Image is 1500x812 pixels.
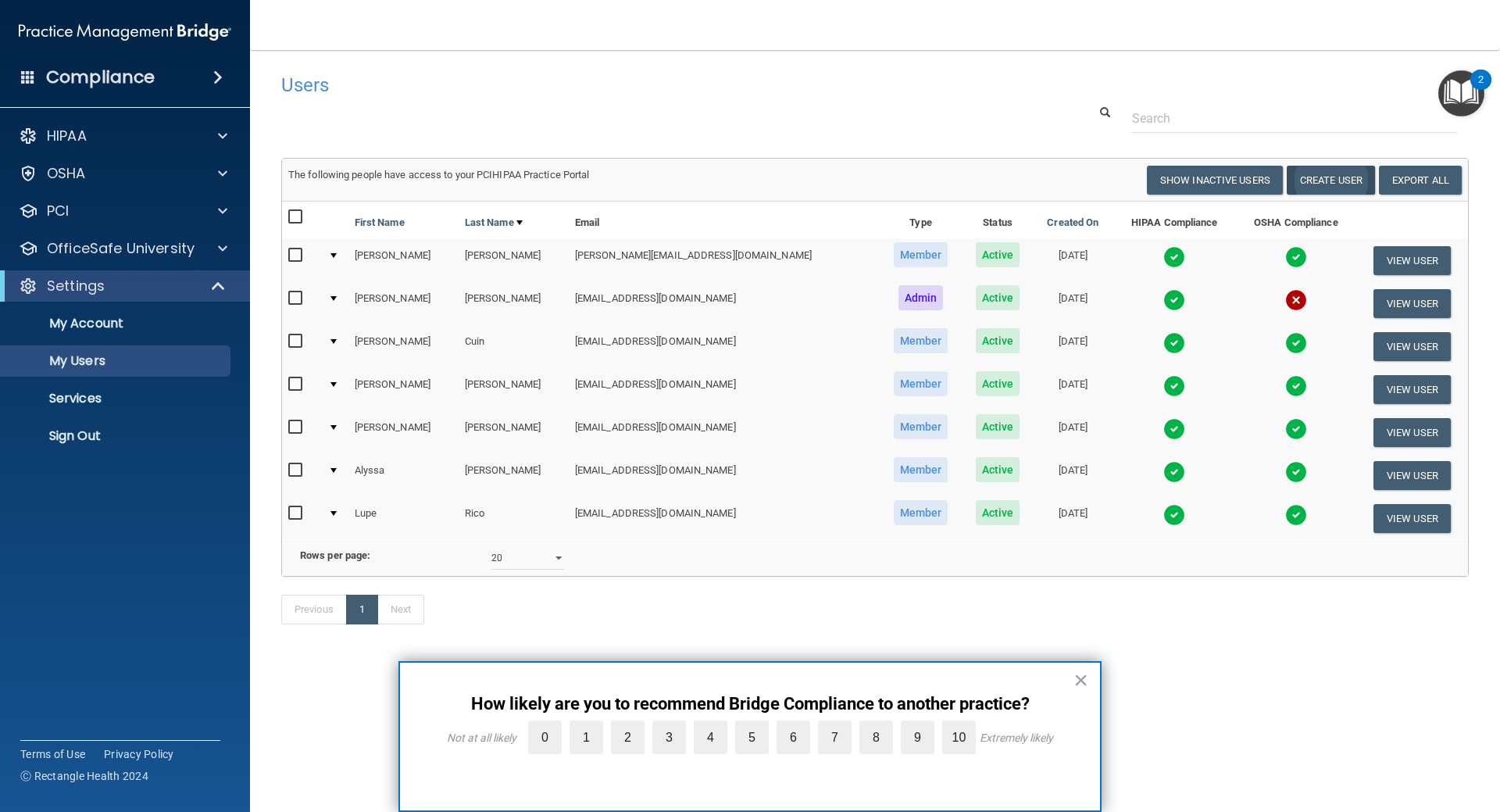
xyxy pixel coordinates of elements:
[348,325,459,368] td: [PERSON_NAME]
[1147,166,1283,195] button: Show Inactive Users
[1373,461,1451,490] button: View User
[1285,504,1307,526] img: tick.e7d51cea.svg
[1047,213,1098,232] a: Created On
[1438,70,1484,116] button: Open Resource Center, 2 new notifications
[569,454,879,497] td: [EMAIL_ADDRESS][DOMAIN_NAME]
[447,732,516,744] div: Not at all likely
[1285,289,1307,311] img: cross.ca9f0e7f.svg
[1163,375,1185,397] img: tick.e7d51cea.svg
[1112,202,1236,239] th: HIPAA Compliance
[976,242,1020,267] span: Active
[777,721,810,754] label: 6
[459,282,569,325] td: [PERSON_NAME]
[942,721,976,754] label: 10
[1285,332,1307,354] img: tick.e7d51cea.svg
[1163,418,1185,440] img: tick.e7d51cea.svg
[859,721,893,754] label: 8
[894,371,948,396] span: Member
[1163,461,1185,483] img: tick.e7d51cea.svg
[20,768,148,784] span: Ⓒ Rectangle Health 2024
[348,454,459,497] td: Alyssa
[569,368,879,411] td: [EMAIL_ADDRESS][DOMAIN_NAME]
[1373,246,1451,275] button: View User
[1033,411,1112,454] td: [DATE]
[980,732,1053,744] div: Extremely likely
[894,242,948,267] span: Member
[1373,418,1451,447] button: View User
[1236,202,1356,239] th: OSHA Compliance
[894,414,948,439] span: Member
[569,497,879,539] td: [EMAIL_ADDRESS][DOMAIN_NAME]
[898,285,944,310] span: Admin
[569,411,879,454] td: [EMAIL_ADDRESS][DOMAIN_NAME]
[348,282,459,325] td: [PERSON_NAME]
[20,746,85,762] a: Terms of Use
[976,457,1020,482] span: Active
[377,595,424,624] a: Next
[281,75,964,95] h4: Users
[1073,667,1088,692] button: Close
[1163,332,1185,354] img: tick.e7d51cea.svg
[611,721,645,754] label: 2
[47,277,105,295] p: Settings
[431,694,1069,714] p: How likely are you to recommend Bridge Compliance to another practice?
[346,595,378,624] a: 1
[735,721,769,754] label: 5
[1033,497,1112,539] td: [DATE]
[879,202,962,239] th: Type
[1033,454,1112,497] td: [DATE]
[569,239,879,282] td: [PERSON_NAME][EMAIL_ADDRESS][DOMAIN_NAME]
[459,368,569,411] td: [PERSON_NAME]
[1163,246,1185,268] img: tick.e7d51cea.svg
[528,721,562,754] label: 0
[10,353,223,369] p: My Users
[348,368,459,411] td: [PERSON_NAME]
[894,457,948,482] span: Member
[1285,461,1307,483] img: tick.e7d51cea.svg
[459,325,569,368] td: Cuin
[1379,166,1462,195] a: Export All
[355,213,405,232] a: First Name
[1163,504,1185,526] img: tick.e7d51cea.svg
[1285,418,1307,440] img: tick.e7d51cea.svg
[569,202,879,239] th: Email
[47,239,195,258] p: OfficeSafe University
[47,202,69,220] p: PCI
[1033,368,1112,411] td: [DATE]
[1373,332,1451,361] button: View User
[901,721,934,754] label: 9
[652,721,686,754] label: 3
[19,16,231,48] img: PMB logo
[348,497,459,539] td: Lupe
[1033,282,1112,325] td: [DATE]
[281,595,347,624] a: Previous
[1373,504,1451,533] button: View User
[976,414,1020,439] span: Active
[348,239,459,282] td: [PERSON_NAME]
[1373,375,1451,404] button: View User
[288,169,590,181] span: The following people have access to your PCIHIPAA Practice Portal
[894,328,948,353] span: Member
[1163,289,1185,311] img: tick.e7d51cea.svg
[1033,325,1112,368] td: [DATE]
[1132,104,1457,133] input: Search
[104,746,174,762] a: Privacy Policy
[348,411,459,454] td: [PERSON_NAME]
[1478,80,1484,100] div: 2
[300,549,370,561] b: Rows per page:
[46,66,155,88] h4: Compliance
[569,282,879,325] td: [EMAIL_ADDRESS][DOMAIN_NAME]
[459,239,569,282] td: [PERSON_NAME]
[1287,166,1375,195] button: Create User
[10,428,223,444] p: Sign Out
[1373,289,1451,318] button: View User
[459,454,569,497] td: [PERSON_NAME]
[1285,375,1307,397] img: tick.e7d51cea.svg
[10,391,223,406] p: Services
[47,127,87,145] p: HIPAA
[1033,239,1112,282] td: [DATE]
[976,500,1020,525] span: Active
[569,325,879,368] td: [EMAIL_ADDRESS][DOMAIN_NAME]
[976,285,1020,310] span: Active
[976,328,1020,353] span: Active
